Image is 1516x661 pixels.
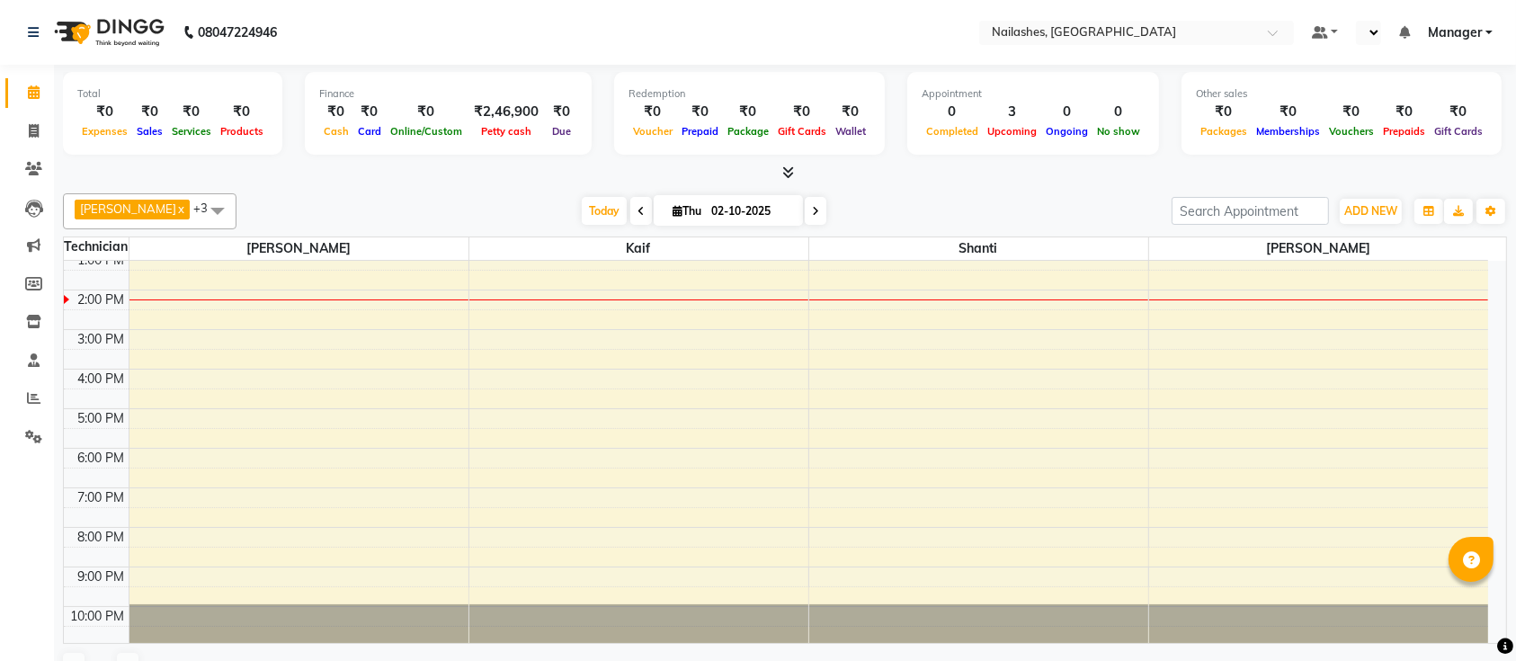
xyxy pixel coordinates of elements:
[75,409,129,428] div: 5:00 PM
[75,290,129,309] div: 2:00 PM
[75,330,129,349] div: 3:00 PM
[75,488,129,507] div: 7:00 PM
[132,125,167,138] span: Sales
[176,201,184,216] a: x
[64,237,129,256] div: Technician
[1041,102,1092,122] div: 0
[1196,102,1252,122] div: ₹0
[1041,125,1092,138] span: Ongoing
[1149,237,1489,260] span: [PERSON_NAME]
[983,125,1041,138] span: Upcoming
[677,102,723,122] div: ₹0
[319,125,353,138] span: Cash
[216,125,268,138] span: Products
[477,125,536,138] span: Petty cash
[1092,125,1145,138] span: No show
[809,237,1148,260] span: Shanti
[77,86,268,102] div: Total
[353,125,386,138] span: Card
[1196,86,1487,102] div: Other sales
[1378,125,1430,138] span: Prepaids
[831,102,870,122] div: ₹0
[831,125,870,138] span: Wallet
[548,125,575,138] span: Due
[668,204,706,218] span: Thu
[1172,197,1329,225] input: Search Appointment
[1430,102,1487,122] div: ₹0
[629,86,870,102] div: Redemption
[167,102,216,122] div: ₹0
[629,102,677,122] div: ₹0
[629,125,677,138] span: Voucher
[75,251,129,270] div: 1:00 PM
[582,197,627,225] span: Today
[67,607,129,626] div: 10:00 PM
[467,102,546,122] div: ₹2,46,900
[386,125,467,138] span: Online/Custom
[922,86,1145,102] div: Appointment
[75,567,129,586] div: 9:00 PM
[46,7,169,58] img: logo
[129,237,468,260] span: [PERSON_NAME]
[167,125,216,138] span: Services
[77,125,132,138] span: Expenses
[319,86,577,102] div: Finance
[75,370,129,389] div: 4:00 PM
[77,102,132,122] div: ₹0
[677,125,723,138] span: Prepaid
[198,7,277,58] b: 08047224946
[706,198,796,225] input: 2025-10-02
[1092,102,1145,122] div: 0
[132,102,167,122] div: ₹0
[1252,125,1324,138] span: Memberships
[75,528,129,547] div: 8:00 PM
[1378,102,1430,122] div: ₹0
[773,102,831,122] div: ₹0
[1430,125,1487,138] span: Gift Cards
[546,102,577,122] div: ₹0
[983,102,1041,122] div: 3
[723,125,773,138] span: Package
[1324,102,1378,122] div: ₹0
[469,237,808,260] span: Kaif
[922,102,983,122] div: 0
[723,102,773,122] div: ₹0
[80,201,176,216] span: [PERSON_NAME]
[1344,204,1397,218] span: ADD NEW
[922,125,983,138] span: Completed
[1252,102,1324,122] div: ₹0
[773,125,831,138] span: Gift Cards
[319,102,353,122] div: ₹0
[386,102,467,122] div: ₹0
[216,102,268,122] div: ₹0
[1340,199,1402,224] button: ADD NEW
[75,449,129,468] div: 6:00 PM
[1196,125,1252,138] span: Packages
[353,102,386,122] div: ₹0
[1428,23,1482,42] span: Manager
[1324,125,1378,138] span: Vouchers
[193,201,221,215] span: +3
